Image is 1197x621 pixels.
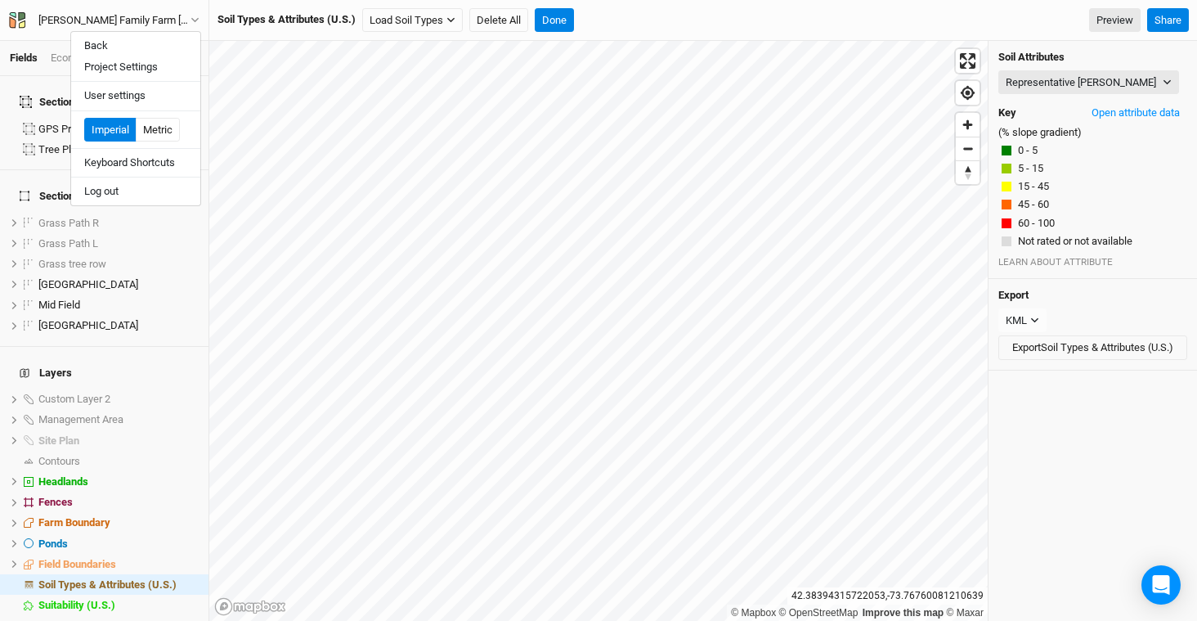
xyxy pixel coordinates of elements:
span: Not rated or not available [1018,234,1132,249]
button: Metric [136,118,180,142]
a: Preview [1089,8,1141,33]
div: Custom Layer 2 [38,393,199,406]
button: Representative [PERSON_NAME] [998,70,1179,95]
button: Delete All [469,8,528,33]
div: Lower Field [38,278,199,291]
div: Open Intercom Messenger [1141,565,1181,605]
span: Contours [38,455,80,467]
div: Soil Types & Attributes (U.S.) [217,12,356,27]
div: Tree Plantings [38,143,199,156]
button: User settings [71,85,200,106]
span: Soil Types & Attributes (U.S.) [38,578,177,591]
span: Sections [20,190,80,203]
button: Open attribute data [1084,101,1187,125]
button: Zoom in [956,113,980,137]
div: Contours [38,455,199,468]
span: Management Area [38,413,123,425]
a: Improve this map [863,607,944,619]
div: 42.38394315722053 , -73.76760081210639 [787,587,988,605]
canvas: Map [209,41,988,621]
div: Grass Path L [38,237,199,250]
div: Site Plan [38,434,199,448]
div: GPS Prep Purposes [38,123,199,136]
button: [PERSON_NAME] Family Farm [PERSON_NAME] GPS Befco & Drill (ACTIVE) [8,11,200,29]
span: Reset bearing to north [956,161,980,184]
button: Done [535,8,574,33]
button: Imperial [84,118,137,142]
div: Headlands [38,475,199,488]
div: (% slope gradient) [989,41,1197,279]
div: Soil Types & Attributes (U.S.) [38,578,199,592]
a: Maxar [946,607,984,619]
span: Site Plan [38,434,79,447]
h4: Layers [10,357,199,389]
a: Mapbox [731,607,776,619]
a: OpenStreetMap [779,607,859,619]
button: Find my location [956,81,980,105]
span: 15 - 45 [1018,179,1049,194]
span: Fences [38,496,73,508]
div: KML [1006,313,1027,329]
span: Headlands [38,475,88,488]
span: 0 - 5 [1018,143,1038,158]
div: Grass Path R [38,217,199,230]
div: Rudolph Family Farm Bob GPS Befco & Drill (ACTIVE) [38,12,191,29]
button: Reset bearing to north [956,160,980,184]
div: LEARN ABOUT ATTRIBUTE [998,255,1187,268]
button: Zoom out [956,137,980,160]
h4: Soil Attributes [998,51,1187,64]
span: 60 - 100 [1018,216,1055,231]
div: Upper Field [38,319,199,332]
button: KML [998,308,1047,333]
span: [GEOGRAPHIC_DATA] [38,319,138,331]
button: Keyboard Shortcuts [71,152,200,173]
span: Ponds [38,538,68,550]
div: Section Groups [20,96,111,109]
div: Suitability (U.S.) [38,599,199,612]
span: [GEOGRAPHIC_DATA] [38,278,138,290]
div: Mid Field [38,299,199,312]
h4: Export [998,289,1187,302]
div: Farm Boundary [38,516,199,529]
div: [PERSON_NAME] Family Farm [PERSON_NAME] GPS Befco & Drill (ACTIVE) [38,12,191,29]
div: Ponds [38,538,199,551]
button: Share [1147,8,1189,33]
span: 45 - 60 [1018,197,1049,212]
div: Economics [51,51,102,65]
h4: Key [998,106,1016,119]
div: Fences [38,496,199,509]
button: ExportSoil Types & Attributes (U.S.) [998,335,1187,360]
div: Grass tree row [38,258,199,271]
button: Log out [71,181,200,202]
span: Farm Boundary [38,516,110,529]
div: Field Boundaries [38,558,199,571]
a: Fields [10,52,38,64]
div: Management Area [38,413,199,426]
button: Enter fullscreen [956,49,980,73]
span: Custom Layer 2 [38,393,110,405]
button: Back [71,35,200,56]
span: Suitability (U.S.) [38,599,115,611]
button: Project Settings [71,56,200,78]
button: Load Soil Types [362,8,463,33]
a: Mapbox logo [214,597,286,616]
span: Field Boundaries [38,558,116,570]
span: Grass Path R [38,217,99,229]
span: 5 - 15 [1018,161,1043,176]
span: Mid Field [38,299,80,311]
span: Grass Path L [38,237,98,250]
span: Grass tree row [38,258,106,270]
